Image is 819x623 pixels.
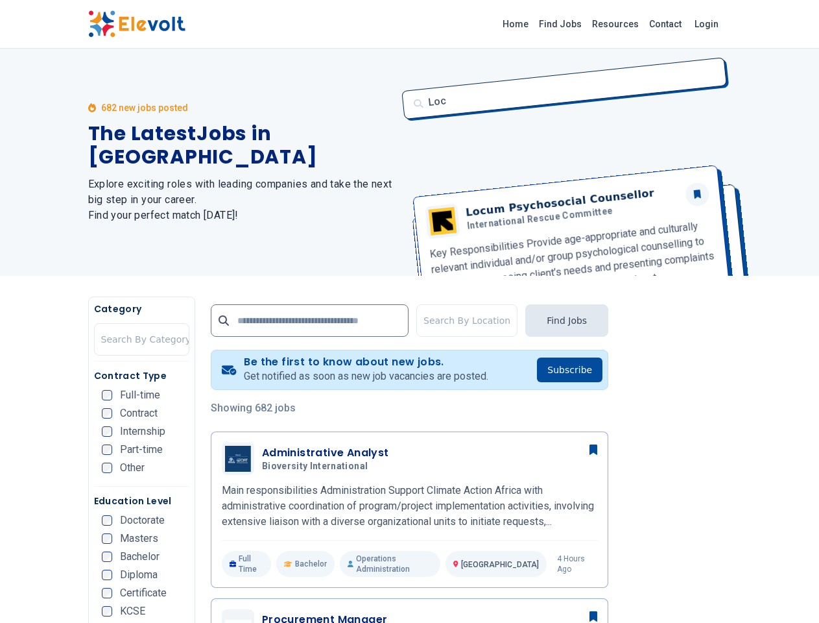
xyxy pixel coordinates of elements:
span: Certificate [120,588,167,598]
span: Bioversity International [262,461,368,472]
a: Find Jobs [534,14,587,34]
a: Login [687,11,726,37]
span: Full-time [120,390,160,400]
p: 682 new jobs posted [101,101,188,114]
h3: Administrative Analyst [262,445,389,461]
span: Other [120,463,145,473]
img: Elevolt [88,10,185,38]
input: Bachelor [102,552,112,562]
input: Masters [102,533,112,544]
a: Bioversity InternationalAdministrative AnalystBioversity InternationalMain responsibilities Admin... [222,443,597,577]
span: Masters [120,533,158,544]
span: KCSE [120,606,145,617]
input: Full-time [102,390,112,400]
h1: The Latest Jobs in [GEOGRAPHIC_DATA] [88,122,394,169]
h5: Contract Type [94,369,189,382]
input: Diploma [102,570,112,580]
p: Main responsibilities Administration Support Climate Action Africa with administrative coordinati... [222,483,597,530]
p: Full Time [222,551,271,577]
iframe: Chat Widget [754,561,819,623]
a: Contact [644,14,687,34]
span: Part-time [120,445,163,455]
span: Bachelor [295,559,327,569]
input: Contract [102,408,112,419]
p: Operations Administration [340,551,440,577]
a: Resources [587,14,644,34]
p: 4 hours ago [557,554,598,574]
button: Find Jobs [525,304,608,337]
input: Certificate [102,588,112,598]
p: Get notified as soon as new job vacancies are posted. [244,369,488,384]
a: Home [497,14,534,34]
input: Doctorate [102,515,112,526]
input: Part-time [102,445,112,455]
span: Doctorate [120,515,165,526]
button: Subscribe [537,358,602,382]
p: Showing 682 jobs [211,400,608,416]
span: Internship [120,426,165,437]
h2: Explore exciting roles with leading companies and take the next big step in your career. Find you... [88,177,394,223]
span: Bachelor [120,552,160,562]
span: Contract [120,408,158,419]
h5: Education Level [94,495,189,507]
input: KCSE [102,606,112,617]
img: Bioversity International [225,446,251,472]
span: Diploma [120,570,158,580]
input: Other [102,463,112,473]
h4: Be the first to know about new jobs. [244,356,488,369]
input: Internship [102,426,112,437]
h5: Category [94,302,189,315]
span: [GEOGRAPHIC_DATA] [461,560,539,569]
